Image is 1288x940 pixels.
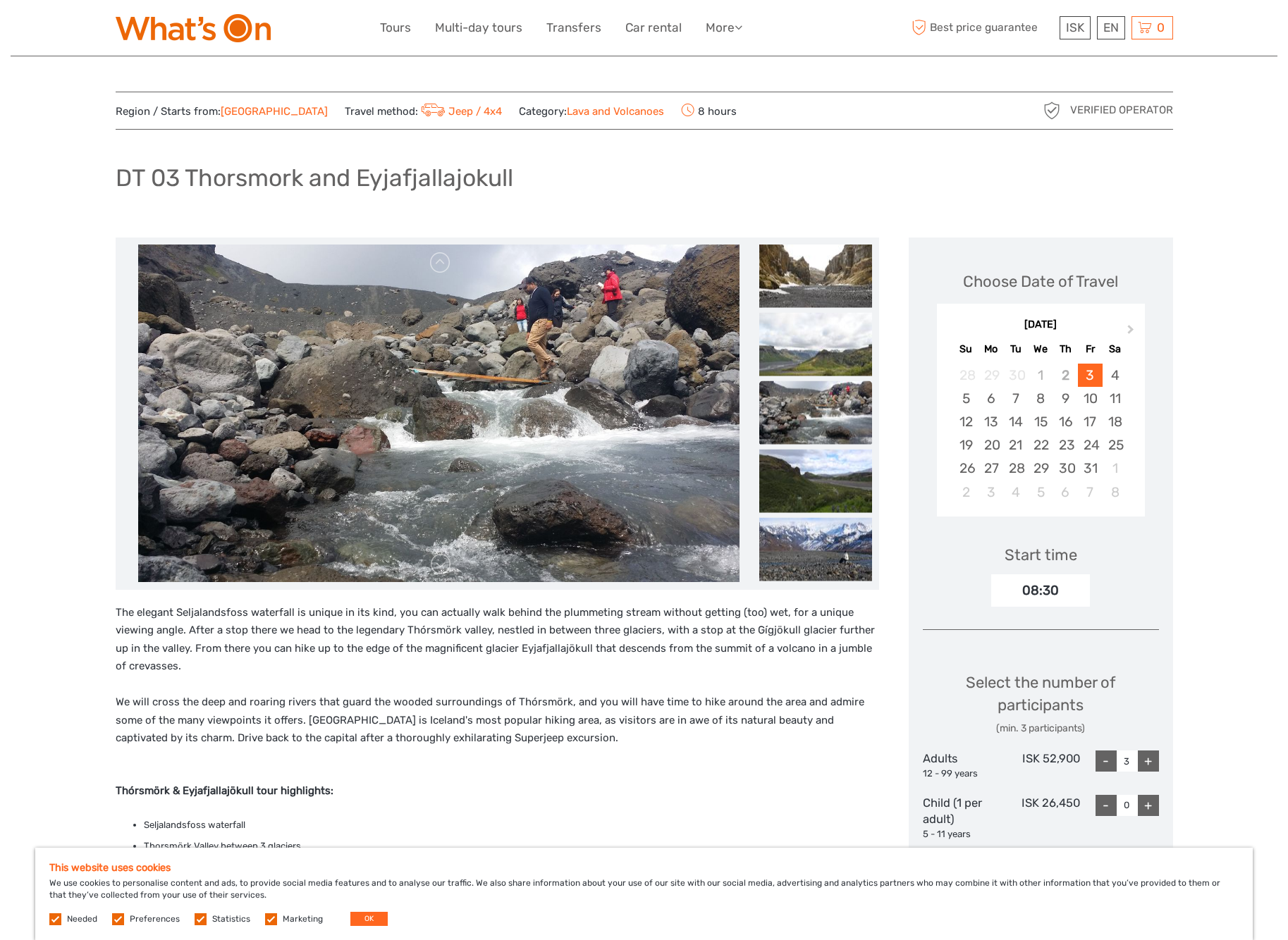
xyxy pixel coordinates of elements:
[435,18,522,38] a: Multi-day tours
[49,862,1239,874] h5: This website uses cookies
[1078,457,1103,480] div: Choose Friday, October 31st, 2025
[1003,410,1028,433] div: Choose Tuesday, October 14th, 2025
[567,105,664,118] a: Lava and Volcanoes
[1003,457,1028,480] div: Choose Tuesday, October 28th, 2025
[20,25,159,36] p: We're away right now. Please check back later!
[1066,20,1084,35] span: ISK
[681,101,737,120] span: 8 hours
[923,750,1002,780] div: Adults
[1028,387,1053,410] div: Choose Wednesday, October 8th, 2025
[418,105,503,118] a: Jeep / 4x4
[1053,457,1078,480] div: Choose Thursday, October 30th, 2025
[1053,433,1078,457] div: Choose Thursday, October 23rd, 2025
[116,604,879,748] p: The elegant Seljalandsfoss waterfall is unique in its kind, you can actually walk behind the plum...
[625,18,682,38] a: Car rental
[546,18,601,38] a: Transfers
[283,913,323,925] label: Marketing
[923,672,1159,736] div: Select the number of participants
[116,784,333,797] strong: Thórsmörk & Eyjafjallajökull tour highlights:
[212,913,250,925] label: Statistics
[759,312,872,376] img: daa3ef9c15754a0cac4db227489be418_slider_thumbnail.jpeg
[144,839,879,854] li: Thorsmörk Valley between 3 glaciers
[759,244,872,307] img: bc68a0b1728a4ebb988ca94ce6980061_slider_thumbnail.jpg
[923,828,1002,841] div: 5 - 11 years
[979,340,1003,359] div: Mo
[1041,99,1063,122] img: verified_operator_grey_128.png
[1096,795,1117,816] div: -
[221,105,328,118] a: [GEOGRAPHIC_DATA]
[380,18,411,38] a: Tours
[1070,103,1173,118] span: Verified Operator
[759,517,872,581] img: 0d617fd09f184f63b9ab27a5032ee5e9_slider_thumbnail.jpg
[1001,795,1080,841] div: ISK 26,450
[979,410,1003,433] div: Choose Monday, October 13th, 2025
[954,410,979,433] div: Choose Sunday, October 12th, 2025
[1053,364,1078,387] div: Not available Thursday, October 2nd, 2025
[954,387,979,410] div: Choose Sunday, October 5th, 2025
[1028,457,1053,480] div: Choose Wednesday, October 29th, 2025
[1121,321,1143,344] button: Next Month
[923,722,1159,736] div: (min. 3 participants)
[67,913,97,925] label: Needed
[1053,410,1078,433] div: Choose Thursday, October 16th, 2025
[954,340,979,359] div: Su
[1103,481,1127,504] div: Choose Saturday, November 8th, 2025
[1078,364,1103,387] div: Choose Friday, October 3rd, 2025
[1078,387,1103,410] div: Choose Friday, October 10th, 2025
[979,481,1003,504] div: Choose Monday, November 3rd, 2025
[1003,387,1028,410] div: Choose Tuesday, October 7th, 2025
[1103,364,1127,387] div: Choose Saturday, October 4th, 2025
[116,163,513,192] h1: DT 03 Thorsmork and Eyjafjallajokull
[162,22,179,39] button: Open LiveChat chat widget
[1078,481,1103,504] div: Choose Friday, November 7th, 2025
[1138,795,1159,816] div: +
[1103,410,1127,433] div: Choose Saturday, October 18th, 2025
[979,364,1003,387] div: Not available Monday, September 29th, 2025
[1028,364,1053,387] div: Not available Wednesday, October 1st, 2025
[937,318,1145,333] div: [DATE]
[1103,457,1127,480] div: Choose Saturday, November 1st, 2025
[1078,433,1103,457] div: Choose Friday, October 24th, 2025
[35,848,1253,940] div: We use cookies to personalise content and ads, to provide social media features and to analyse ou...
[1097,16,1125,39] div: EN
[1103,340,1127,359] div: Sa
[116,104,328,119] span: Region / Starts from:
[979,433,1003,457] div: Choose Monday, October 20th, 2025
[1078,410,1103,433] div: Choose Friday, October 17th, 2025
[759,381,872,444] img: f547b7928ab44139bbc6edb7cac72ec1_slider_thumbnail.jpg
[954,457,979,480] div: Choose Sunday, October 26th, 2025
[954,433,979,457] div: Choose Sunday, October 19th, 2025
[954,481,979,504] div: Choose Sunday, November 2nd, 2025
[954,364,979,387] div: Not available Sunday, September 28th, 2025
[991,574,1090,607] div: 08:30
[963,271,1118,292] div: Choose Date of Travel
[130,913,180,925] label: Preferences
[144,817,879,833] li: Seljalandsfoss waterfall
[138,245,740,583] img: f547b7928ab44139bbc6edb7cac72ec1_main_slider.jpg
[1103,387,1127,410] div: Choose Saturday, October 11th, 2025
[345,101,503,120] span: Travel method:
[1155,20,1167,35] span: 0
[1138,750,1159,772] div: +
[1053,481,1078,504] div: Choose Thursday, November 6th, 2025
[1028,340,1053,359] div: We
[941,364,1140,504] div: month 2025-10
[350,912,388,926] button: OK
[979,387,1003,410] div: Choose Monday, October 6th, 2025
[706,18,742,38] a: More
[1001,750,1080,780] div: ISK 52,900
[909,16,1056,39] span: Best price guarantee
[1003,481,1028,504] div: Choose Tuesday, November 4th, 2025
[923,767,1002,781] div: 12 - 99 years
[1053,387,1078,410] div: Choose Thursday, October 9th, 2025
[1005,544,1077,566] div: Start time
[1078,340,1103,359] div: Fr
[1003,433,1028,457] div: Choose Tuesday, October 21st, 2025
[1028,410,1053,433] div: Choose Wednesday, October 15th, 2025
[979,457,1003,480] div: Choose Monday, October 27th, 2025
[116,14,271,42] img: What's On
[1028,481,1053,504] div: Choose Wednesday, November 5th, 2025
[1003,340,1028,359] div: Tu
[1096,750,1117,772] div: -
[923,795,1002,841] div: Child (1 per adult)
